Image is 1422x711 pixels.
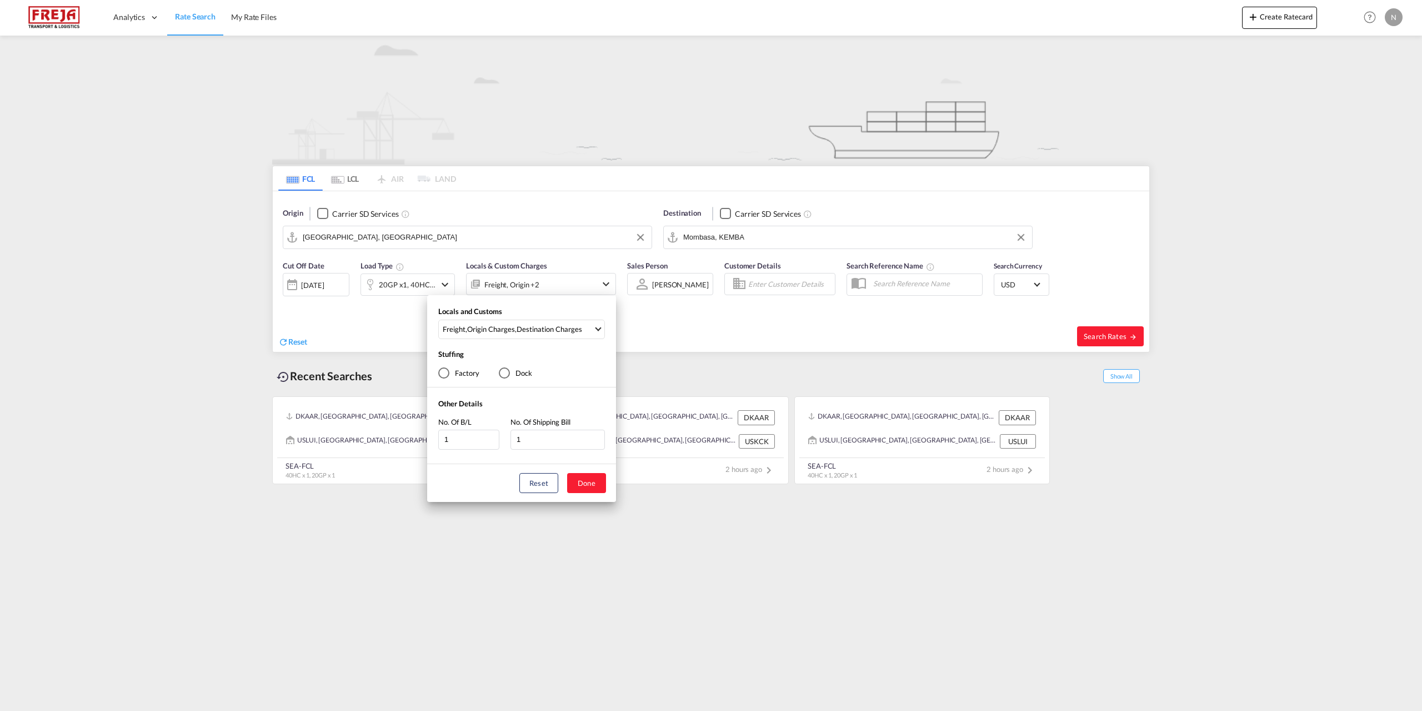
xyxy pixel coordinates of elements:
span: No. Of B/L [438,417,472,426]
md-radio-button: Factory [438,367,479,379]
input: No. Of B/L [438,430,499,450]
span: No. Of Shipping Bill [510,417,570,426]
span: Stuffing [438,350,464,359]
md-select: Select Locals and Customs: Freight, Origin Charges, Destination Charges [438,320,605,339]
span: , , [443,324,593,334]
span: Locals and Customs [438,307,502,316]
input: No. Of Shipping Bill [510,430,605,450]
span: Other Details [438,399,483,408]
button: Reset [519,473,558,493]
div: Origin Charges [467,324,515,334]
button: Done [567,473,606,493]
div: Destination Charges [517,324,582,334]
div: Freight [443,324,465,334]
md-radio-button: Dock [499,367,532,379]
